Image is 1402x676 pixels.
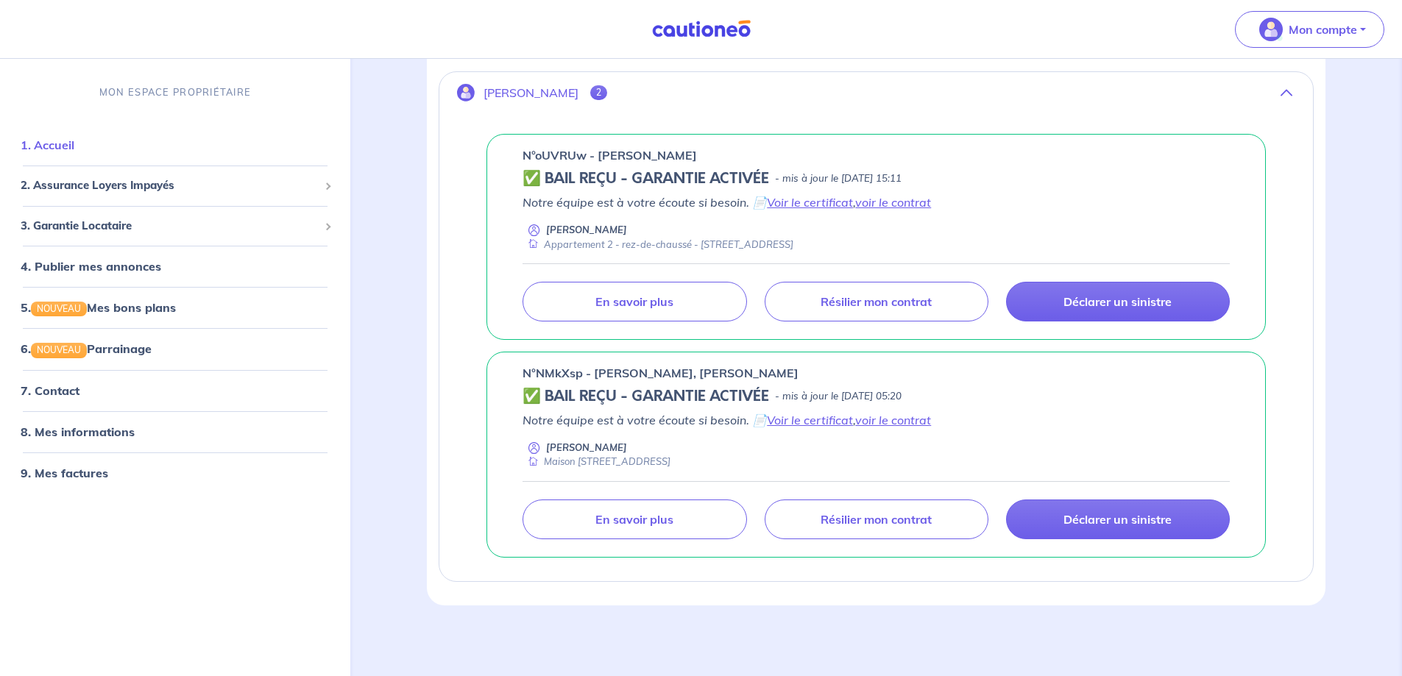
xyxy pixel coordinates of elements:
p: - mis à jour le [DATE] 15:11 [775,171,902,186]
div: 5.NOUVEAUMes bons plans [6,293,344,322]
div: 9. Mes factures [6,458,344,487]
a: voir le contrat [855,413,931,427]
a: En savoir plus [523,499,746,539]
a: 7. Contact [21,383,79,397]
div: 1. Accueil [6,130,344,160]
div: Maison [STREET_ADDRESS] [523,455,670,469]
p: Déclarer un sinistre [1063,294,1172,309]
p: n°oUVRUw - [PERSON_NAME] [523,146,697,164]
div: 4. Publier mes annonces [6,252,344,281]
a: Résilier mon contrat [765,499,988,539]
p: [PERSON_NAME] [546,223,627,237]
p: Notre équipe est à votre écoute si besoin. 📄 , [523,193,1230,211]
a: 9. Mes factures [21,465,108,480]
p: En savoir plus [595,294,673,309]
a: Déclarer un sinistre [1006,499,1230,539]
img: illu_account_valid_menu.svg [1259,18,1283,41]
div: 3. Garantie Locataire [6,211,344,240]
p: MON ESPACE PROPRIÉTAIRE [99,85,251,99]
div: state: CONTRACT-VALIDATED, Context: NEW,MAYBE-CERTIFICATE,ALONE,LESSOR-DOCUMENTS [523,170,1230,188]
div: Appartement 2 - rez-de-chaussé - [STREET_ADDRESS] [523,238,793,252]
p: Résilier mon contrat [821,512,932,527]
button: [PERSON_NAME]2 [439,75,1313,110]
a: 4. Publier mes annonces [21,259,161,274]
a: voir le contrat [855,195,931,210]
a: Résilier mon contrat [765,282,988,321]
p: [PERSON_NAME] [484,86,578,100]
h5: ✅ BAIL REÇU - GARANTIE ACTIVÉE [523,170,769,188]
div: state: CONTRACT-VALIDATED, Context: NEW,MAYBE-CERTIFICATE,RELATIONSHIP,LESSOR-DOCUMENTS [523,388,1230,405]
div: 7. Contact [6,375,344,405]
p: Résilier mon contrat [821,294,932,309]
a: 1. Accueil [21,138,74,152]
a: En savoir plus [523,282,746,321]
span: 3. Garantie Locataire [21,217,319,234]
p: n°NMkXsp - [PERSON_NAME], [PERSON_NAME] [523,364,799,382]
button: illu_account_valid_menu.svgMon compte [1235,11,1384,48]
a: 5.NOUVEAUMes bons plans [21,300,176,315]
span: 2. Assurance Loyers Impayés [21,177,319,194]
a: 8. Mes informations [21,424,135,438]
a: 6.NOUVEAUParrainage [21,341,152,356]
p: - mis à jour le [DATE] 05:20 [775,389,902,404]
div: 6.NOUVEAUParrainage [6,334,344,363]
a: Voir le certificat [767,195,853,210]
img: Cautioneo [646,20,757,38]
div: 2. Assurance Loyers Impayés [6,171,344,200]
div: 8. Mes informations [6,416,344,446]
p: En savoir plus [595,512,673,527]
p: Mon compte [1289,21,1357,38]
p: Notre équipe est à votre écoute si besoin. 📄 , [523,411,1230,429]
p: [PERSON_NAME] [546,441,627,455]
a: Voir le certificat [767,413,853,427]
a: Déclarer un sinistre [1006,282,1230,321]
h5: ✅ BAIL REÇU - GARANTIE ACTIVÉE [523,388,769,405]
span: 2 [590,85,607,100]
img: illu_account.svg [457,84,475,102]
p: Déclarer un sinistre [1063,512,1172,527]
